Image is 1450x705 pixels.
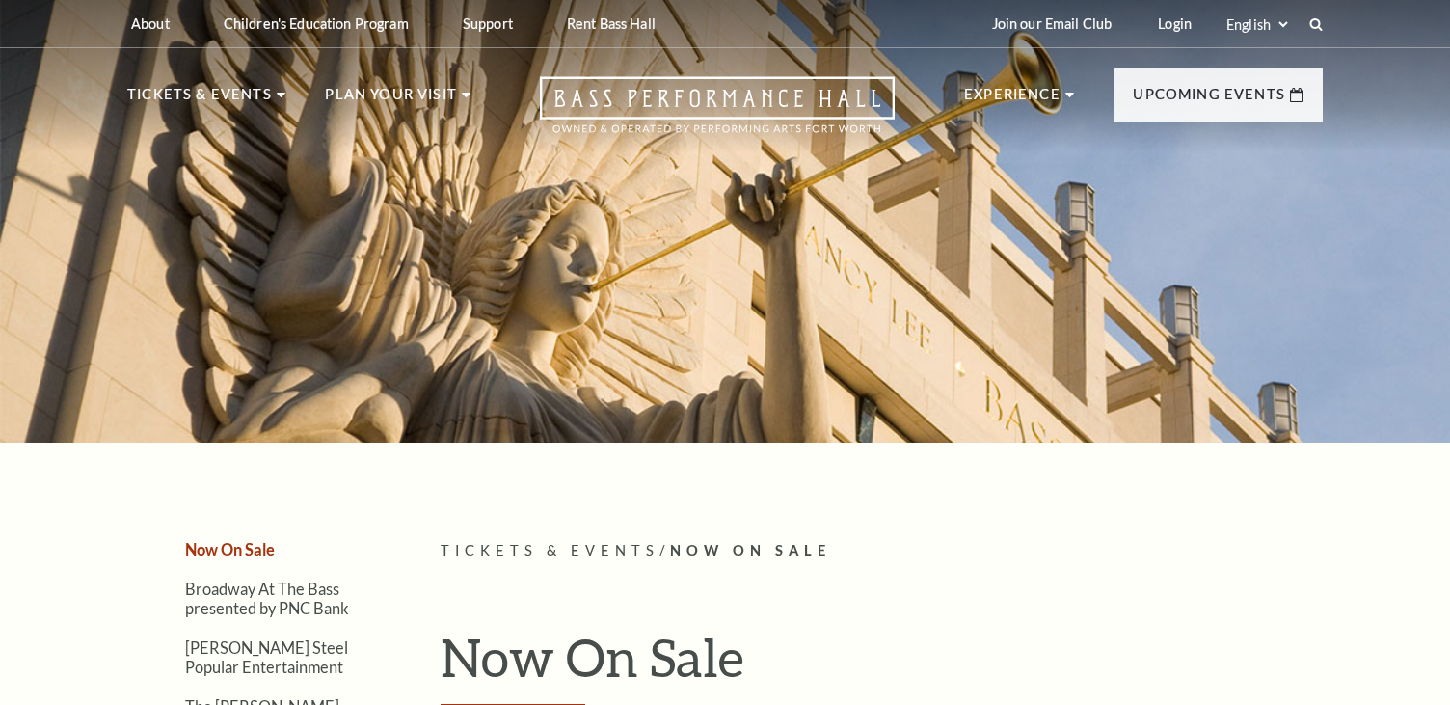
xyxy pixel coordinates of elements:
[224,15,409,32] p: Children's Education Program
[567,15,656,32] p: Rent Bass Hall
[441,626,1323,705] h1: Now On Sale
[185,580,349,616] a: Broadway At The Bass presented by PNC Bank
[670,542,831,558] span: Now On Sale
[185,638,348,675] a: [PERSON_NAME] Steel Popular Entertainment
[185,540,275,558] a: Now On Sale
[325,83,457,118] p: Plan Your Visit
[1222,15,1291,34] select: Select:
[127,83,272,118] p: Tickets & Events
[441,542,659,558] span: Tickets & Events
[131,15,170,32] p: About
[441,539,1323,563] p: /
[1133,83,1285,118] p: Upcoming Events
[964,83,1061,118] p: Experience
[463,15,513,32] p: Support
